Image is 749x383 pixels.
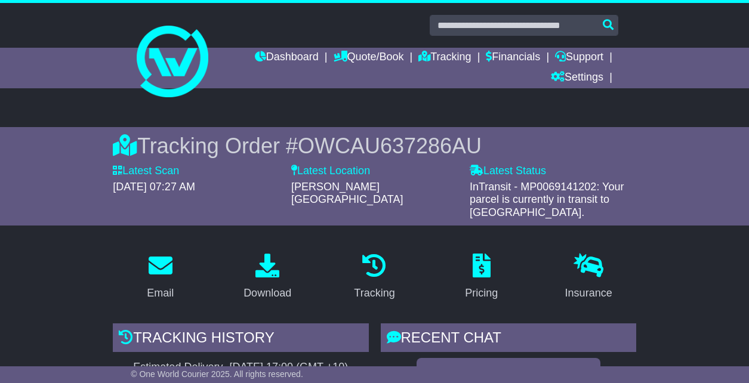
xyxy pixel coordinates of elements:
[236,249,299,305] a: Download
[557,249,620,305] a: Insurance
[113,323,368,356] div: Tracking history
[291,165,370,178] label: Latest Location
[113,133,636,159] div: Tracking Order #
[418,48,471,68] a: Tracking
[470,165,546,178] label: Latest Status
[113,165,179,178] label: Latest Scan
[113,361,368,374] div: Estimated Delivery -
[465,285,498,301] div: Pricing
[470,181,624,218] span: InTransit - MP0069141202: Your parcel is currently in transit to [GEOGRAPHIC_DATA].
[298,134,482,158] span: OWCAU637286AU
[113,181,195,193] span: [DATE] 07:27 AM
[486,48,540,68] a: Financials
[139,249,181,305] a: Email
[354,285,394,301] div: Tracking
[457,249,506,305] a: Pricing
[346,249,402,305] a: Tracking
[131,369,303,379] span: © One World Courier 2025. All rights reserved.
[565,285,612,301] div: Insurance
[555,48,603,68] a: Support
[381,323,636,356] div: RECENT CHAT
[243,285,291,301] div: Download
[291,181,403,206] span: [PERSON_NAME][GEOGRAPHIC_DATA]
[147,285,174,301] div: Email
[551,68,603,88] a: Settings
[255,48,319,68] a: Dashboard
[229,361,348,374] div: [DATE] 17:00 (GMT +10)
[334,48,404,68] a: Quote/Book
